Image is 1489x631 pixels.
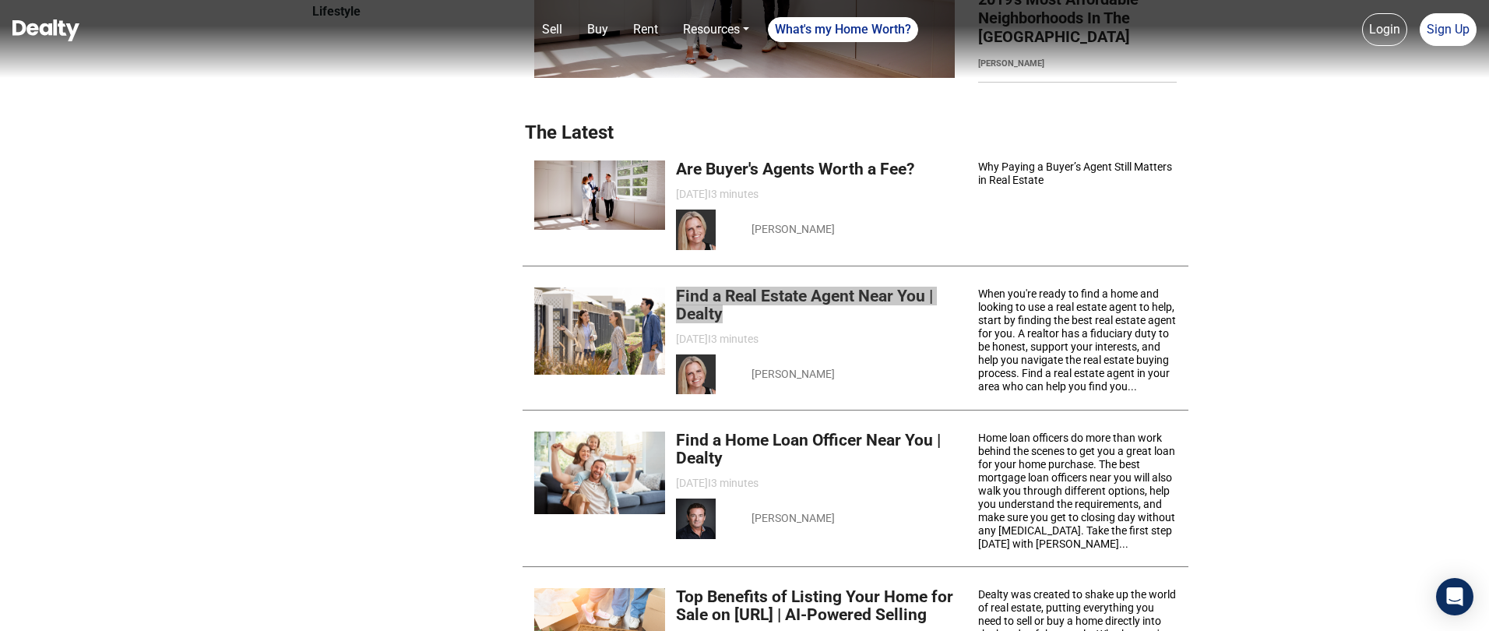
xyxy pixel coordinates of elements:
[8,584,55,631] iframe: BigID CMP Widget
[676,499,716,539] img: Author Image
[677,14,755,45] a: Resources
[12,19,79,41] img: Dealty - Buy, Sell & Rent Homes
[768,17,918,42] a: What's my Home Worth?
[676,210,716,250] img: Author Image
[1362,13,1407,46] a: Login
[581,14,614,45] a: Buy
[676,333,955,346] em: [DATE] I 3 minutes
[525,120,1177,145] h1: The Latest
[978,104,1177,141] a: Deck Out Your Home For A [DATE] Trick 'r Treat Mania!
[534,160,665,230] img: Blog Image
[752,512,955,525] div: [PERSON_NAME]
[752,368,955,381] div: [PERSON_NAME]
[978,287,1177,393] p: When you're ready to find a home and looking to use a real estate agent to help, start by finding...
[676,588,955,624] a: Top Benefits of Listing Your Home for Sale on [URL] | AI-Powered Selling
[676,432,955,467] a: Find a Home Loan Officer Near You | Dealty
[1436,578,1473,615] div: Open Intercom Messenger
[978,432,1177,551] p: Home loan officers do more than work behind the scenes to get you a great loan for your home purc...
[676,188,955,201] em: [DATE] I 3 minutes
[676,477,955,490] em: [DATE] I 3 minutes
[978,160,1177,187] p: Why Paying a Buyer’s Agent Still Matters in Real Estate
[752,223,955,236] div: [PERSON_NAME]
[676,287,955,323] a: Find a Real Estate Agent Near You | Dealty
[676,354,716,395] img: Author Image
[534,287,665,375] img: Blog Image
[536,14,568,45] a: Sell
[534,432,665,514] img: Blog Image
[627,14,664,45] a: Rent
[1420,13,1477,46] a: Sign Up
[676,160,955,178] a: Are Buyer's Agents Worth a Fee?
